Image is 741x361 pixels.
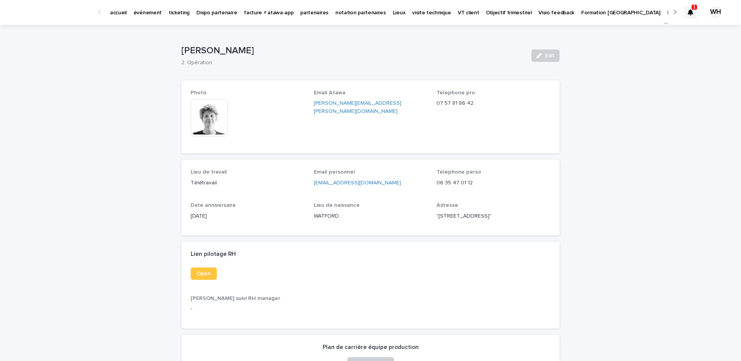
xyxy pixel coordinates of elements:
[191,203,236,208] span: Date anniversaire
[191,169,227,175] span: Lieu de travail
[181,45,525,56] p: [PERSON_NAME]
[709,6,722,19] div: WH
[191,251,236,258] h2: Lien pilotage RH
[436,212,550,220] p: "[STREET_ADDRESS]"
[314,169,355,175] span: Email personnel
[436,180,473,186] a: 06 35 47 01 12
[545,53,555,58] span: Edit
[191,296,280,301] span: [PERSON_NAME] suivi RH manager
[531,49,560,62] button: Edit
[191,179,305,187] p: Télétravail
[314,203,360,208] span: Lieu de naissance
[314,180,401,186] a: [EMAIL_ADDRESS][DOMAIN_NAME]
[314,90,345,95] span: Email Atawa
[191,90,206,95] span: Photo
[693,4,696,10] p: 1
[197,271,211,276] span: Open
[436,169,481,175] span: Telephone perso
[191,267,217,280] a: Open
[191,305,550,313] p: -
[314,100,401,114] a: [PERSON_NAME][EMAIL_ADDRESS][PERSON_NAME][DOMAIN_NAME]
[314,212,428,220] p: WATFORD
[181,60,522,66] p: 2. Opération
[436,90,475,95] span: Telephone pro
[15,5,90,20] img: Ls34BcGeRexTGTNfXpUC
[436,100,474,106] a: 07 57 81 86 42
[436,203,458,208] span: Adresse
[323,344,419,351] h2: Plan de carrière équipe production
[191,212,305,220] p: [DATE]
[684,6,697,19] div: 1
